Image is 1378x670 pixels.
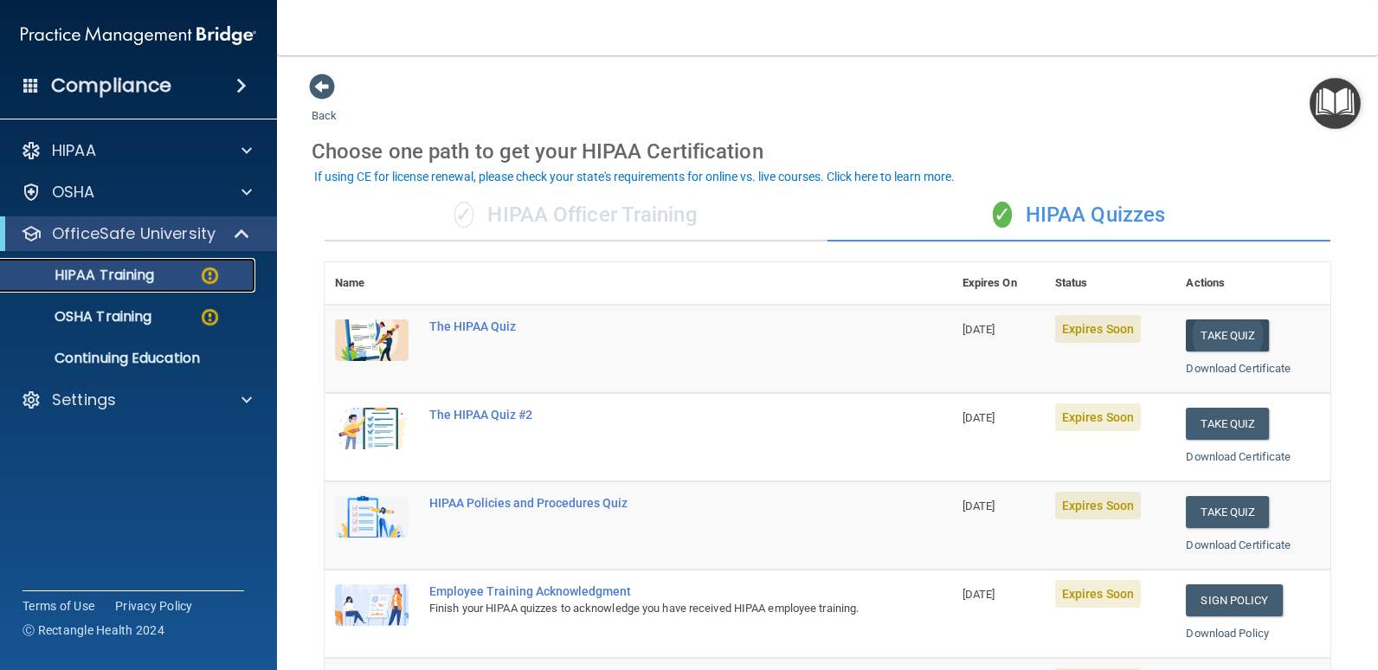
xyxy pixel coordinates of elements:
[1045,262,1176,305] th: Status
[429,584,866,598] div: Employee Training Acknowledgment
[23,622,164,639] span: Ⓒ Rectangle Health 2024
[199,306,221,328] img: warning-circle.0cc9ac19.png
[1186,496,1269,528] button: Take Quiz
[1186,319,1269,351] button: Take Quiz
[312,88,337,122] a: Back
[52,223,216,244] p: OfficeSafe University
[21,182,252,203] a: OSHA
[1055,403,1141,431] span: Expires Soon
[1186,450,1291,463] a: Download Certificate
[325,190,827,242] div: HIPAA Officer Training
[52,390,116,410] p: Settings
[312,126,1343,177] div: Choose one path to get your HIPAA Certification
[429,496,866,510] div: HIPAA Policies and Procedures Quiz
[952,262,1045,305] th: Expires On
[454,202,473,228] span: ✓
[1310,78,1361,129] button: Open Resource Center
[199,265,221,287] img: warning-circle.0cc9ac19.png
[429,319,866,333] div: The HIPAA Quiz
[1186,538,1291,551] a: Download Certificate
[1175,262,1330,305] th: Actions
[314,171,955,183] div: If using CE for license renewal, please check your state's requirements for online vs. live cours...
[21,390,252,410] a: Settings
[1186,408,1269,440] button: Take Quiz
[52,140,96,161] p: HIPAA
[963,323,995,336] span: [DATE]
[52,182,95,203] p: OSHA
[993,202,1012,228] span: ✓
[51,74,171,98] h4: Compliance
[11,308,151,325] p: OSHA Training
[963,588,995,601] span: [DATE]
[963,411,995,424] span: [DATE]
[115,597,193,615] a: Privacy Policy
[21,223,251,244] a: OfficeSafe University
[1055,315,1141,343] span: Expires Soon
[1186,362,1291,375] a: Download Certificate
[827,190,1330,242] div: HIPAA Quizzes
[429,598,866,619] div: Finish your HIPAA quizzes to acknowledge you have received HIPAA employee training.
[1055,580,1141,608] span: Expires Soon
[23,597,94,615] a: Terms of Use
[963,499,995,512] span: [DATE]
[1186,627,1269,640] a: Download Policy
[11,350,248,367] p: Continuing Education
[312,168,957,185] button: If using CE for license renewal, please check your state's requirements for online vs. live cours...
[429,408,866,422] div: The HIPAA Quiz #2
[1055,492,1141,519] span: Expires Soon
[11,267,154,284] p: HIPAA Training
[21,18,256,53] img: PMB logo
[1079,547,1357,616] iframe: Drift Widget Chat Controller
[21,140,252,161] a: HIPAA
[325,262,419,305] th: Name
